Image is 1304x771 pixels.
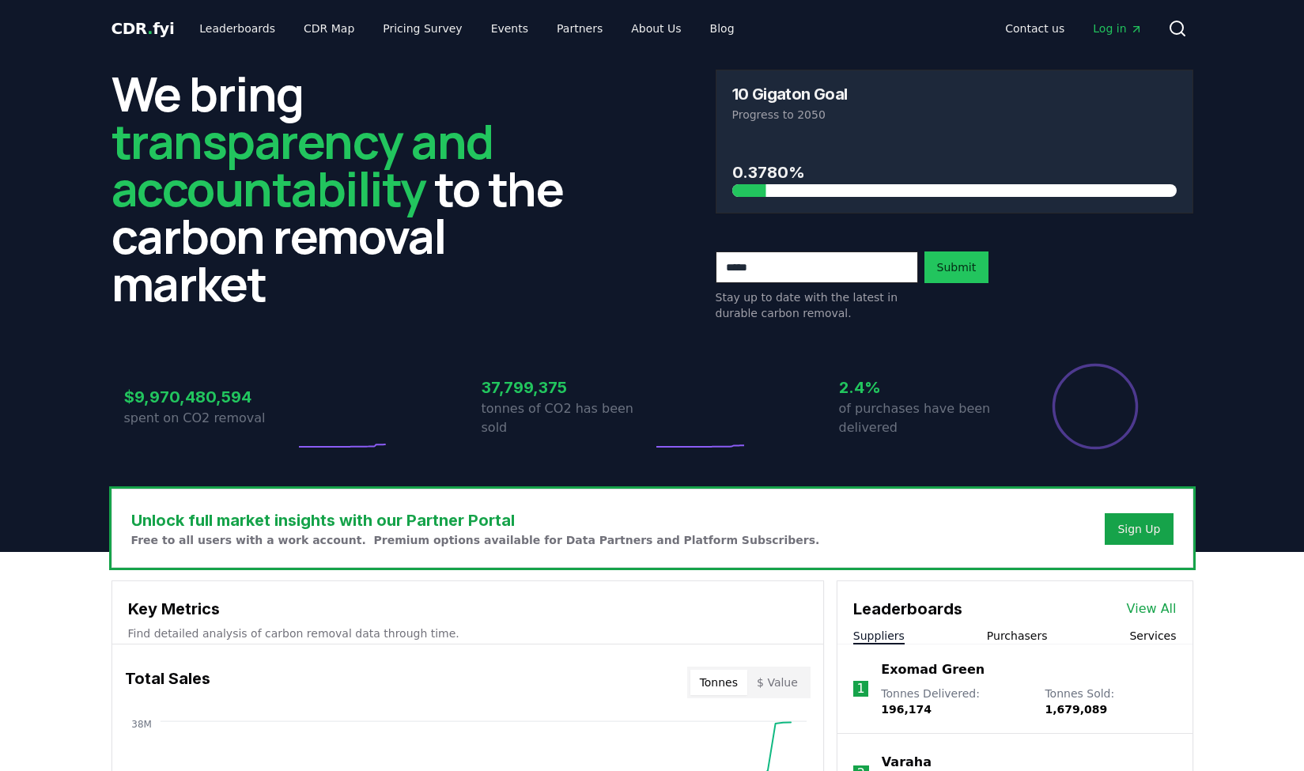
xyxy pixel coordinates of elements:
button: Sign Up [1105,513,1173,545]
p: tonnes of CO2 has been sold [482,399,652,437]
a: View All [1127,599,1177,618]
h3: Leaderboards [853,597,962,621]
span: Log in [1093,21,1142,36]
h3: $9,970,480,594 [124,385,295,409]
button: $ Value [747,670,807,695]
h3: Unlock full market insights with our Partner Portal [131,508,820,532]
button: Submit [924,251,989,283]
p: Tonnes Sold : [1045,686,1176,717]
button: Services [1129,628,1176,644]
span: CDR fyi [112,19,175,38]
span: 196,174 [881,703,932,716]
a: CDR.fyi [112,17,175,40]
a: Log in [1080,14,1155,43]
a: Contact us [992,14,1077,43]
p: Free to all users with a work account. Premium options available for Data Partners and Platform S... [131,532,820,548]
h2: We bring to the carbon removal market [112,70,589,307]
p: Stay up to date with the latest in durable carbon removal. [716,289,918,321]
h3: 37,799,375 [482,376,652,399]
a: Pricing Survey [370,14,474,43]
a: Leaderboards [187,14,288,43]
a: About Us [618,14,694,43]
h3: Total Sales [125,667,210,698]
span: 1,679,089 [1045,703,1107,716]
button: Tonnes [690,670,747,695]
a: Partners [544,14,615,43]
p: Progress to 2050 [732,107,1177,123]
span: transparency and accountability [112,108,493,221]
p: 1 [856,679,864,698]
a: Blog [697,14,747,43]
h3: 2.4% [839,376,1010,399]
h3: 0.3780% [732,161,1177,184]
p: Find detailed analysis of carbon removal data through time. [128,625,807,641]
h3: Key Metrics [128,597,807,621]
button: Suppliers [853,628,905,644]
p: spent on CO2 removal [124,409,295,428]
a: Exomad Green [881,660,985,679]
a: Sign Up [1117,521,1160,537]
tspan: 38M [131,719,152,730]
nav: Main [187,14,746,43]
span: . [147,19,153,38]
h3: 10 Gigaton Goal [732,86,848,102]
a: Events [478,14,541,43]
nav: Main [992,14,1155,43]
p: Tonnes Delivered : [881,686,1029,717]
a: CDR Map [291,14,367,43]
div: Percentage of sales delivered [1051,362,1140,451]
p: of purchases have been delivered [839,399,1010,437]
button: Purchasers [987,628,1048,644]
